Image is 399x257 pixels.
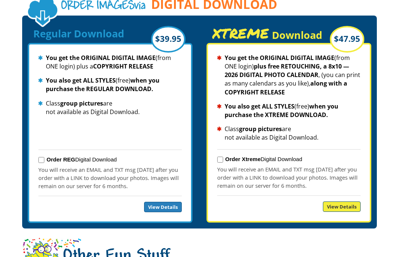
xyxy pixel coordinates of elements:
[225,156,261,162] strong: Order Xtreme
[38,99,182,116] li: Class are not available as Digital Download.
[225,156,302,162] label: Digital Download
[225,102,294,110] strong: You also get ALL STYLES
[38,76,182,93] li: (free)
[46,54,156,62] strong: You get the ORIGINAL DIGITAL IMAGE
[225,79,347,96] strong: along with a COPYRIGHT RELEASE
[217,125,361,142] li: Class are not available as Digital Download.
[212,28,269,39] span: XTREME
[323,201,361,212] a: View Details
[225,54,334,62] strong: You get the ORIGINAL DIGITAL IMAGE
[239,125,282,133] strong: group pictures
[225,62,349,79] strong: plus free RETOUCHING, a 8x10 — 2026 DIGITAL PHOTO CALENDAR
[144,202,182,212] a: View Details
[47,156,75,163] strong: Order REG
[217,54,361,97] li: (from ONE login) , (you can print as many calendars as you like),
[46,76,160,93] strong: when you purchase the REGULAR DOWNLOAD.
[60,99,103,107] strong: group pictures
[33,27,124,40] span: Regular Download
[46,76,116,84] strong: You also get ALL STYLES
[38,54,182,71] li: (from ONE login) plus a
[93,62,153,70] strong: COPYRIGHT RELEASE
[217,102,361,119] li: (free)
[330,26,364,53] div: $47.95
[151,26,185,53] div: $39.95
[225,102,338,119] strong: when you purchase the XTREME DOWNLOAD.
[47,156,117,163] label: Digital Download
[272,28,322,42] span: Download
[38,166,182,190] p: You will receive an EMAIL and TXT msg [DATE] after you order with a LINK to download your photos....
[217,165,361,190] p: You will receive an EMAIL and TXT msg [DATE] after you order with a LINK to download your photos....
